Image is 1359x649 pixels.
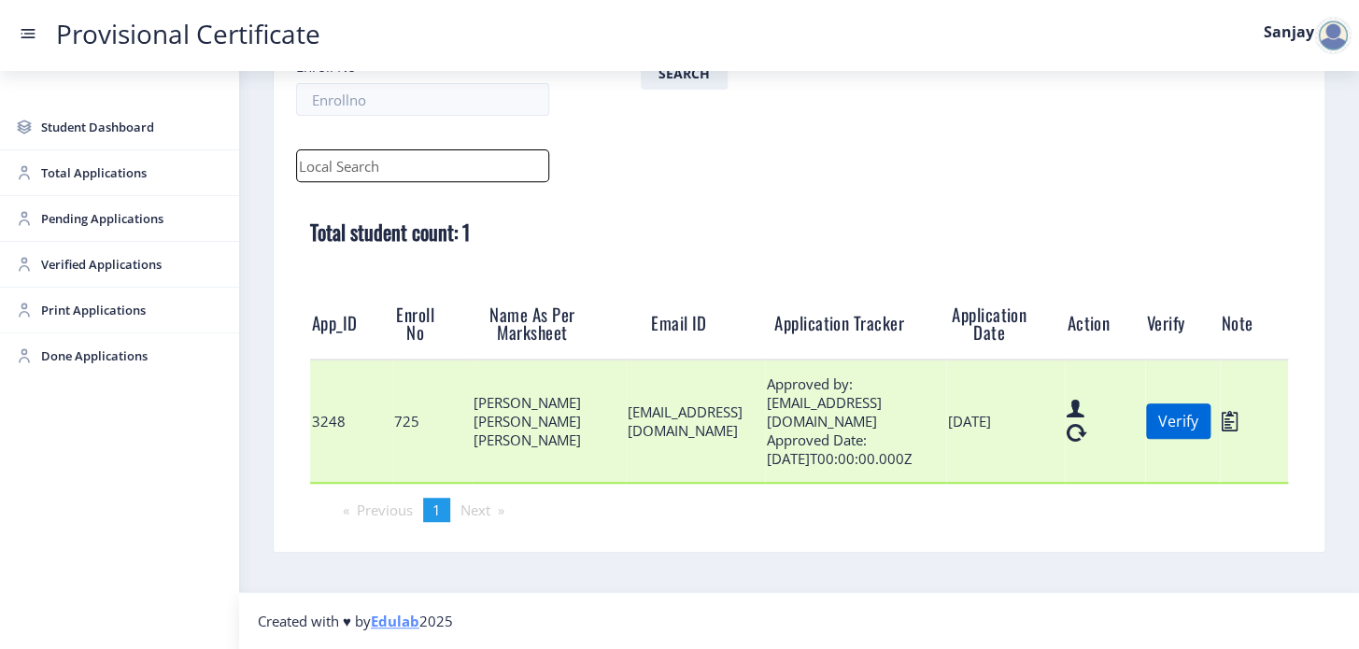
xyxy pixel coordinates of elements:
a: Edulab [371,612,419,630]
th: Note [1220,289,1288,360]
ul: Pagination [296,498,1302,522]
td: 3248 [310,360,392,483]
span: Pending Applications [41,207,224,230]
button: Verify [1146,403,1210,439]
th: Action [1065,289,1144,360]
span: Student Dashboard [41,116,224,138]
span: Total Applications [41,162,224,184]
td: 725 [392,360,472,483]
td: [EMAIL_ADDRESS][DOMAIN_NAME] [626,360,765,483]
span: Verified Applications [41,253,224,275]
th: Application Date [946,289,1065,360]
span: Next [460,501,490,519]
input: Enrollno [296,83,549,116]
a: Provisional Certificate [37,24,339,44]
th: Name As Per Marksheet [472,289,626,360]
th: Enroll No [392,289,472,360]
button: Search [641,57,728,90]
label: Sanjay [1264,24,1314,39]
td: Approved by:[EMAIL_ADDRESS][DOMAIN_NAME] Approved Date:[DATE]T00:00:00.000Z [765,360,946,483]
span: Done Applications [41,345,224,367]
span: Created with ♥ by 2025 [258,612,453,630]
td: [PERSON_NAME] [PERSON_NAME] [PERSON_NAME] [472,360,626,483]
th: Email ID [626,289,765,360]
th: App_ID [310,289,392,360]
td: [DATE] [946,360,1065,483]
th: Verify [1145,289,1220,360]
span: Previous [357,501,413,519]
span: 1 [432,501,441,519]
b: Total student count: 1 [310,217,470,247]
input: Local Search [296,149,549,182]
th: Application Tracker [765,289,946,360]
span: Print Applications [41,299,224,321]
